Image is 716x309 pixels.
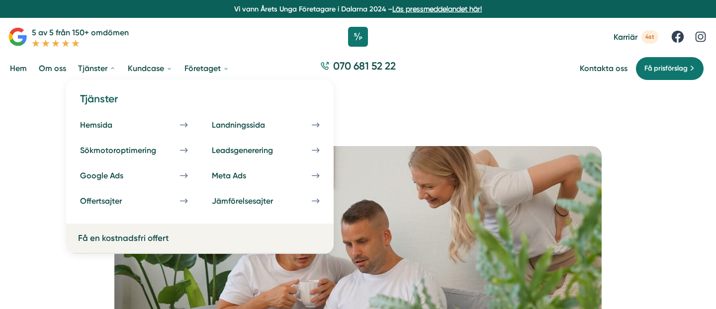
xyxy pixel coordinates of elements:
p: Vi vann Årets Unga Företagare i Dalarna 2024 – [4,4,712,14]
a: Hem [8,56,29,81]
a: Jämförelsesajter [206,190,326,212]
h1: Om oss [179,97,537,129]
a: Meta Ads [206,165,326,186]
div: Sökmotoroptimering [80,146,180,155]
span: 070 681 52 22 [333,59,396,73]
span: 4st [641,30,658,44]
div: Google Ads [80,171,147,180]
a: Leadsgenerering [206,140,326,161]
div: Landningssida [212,120,289,130]
p: 5 av 5 från 150+ omdömen [32,26,129,39]
div: Leadsgenerering [212,146,297,155]
a: Om oss [37,56,68,81]
a: Offertsajter [74,190,194,212]
a: Landningssida [206,114,326,136]
div: Hemsida [80,120,136,130]
div: Offertsajter [80,196,146,206]
div: Jämförelsesajter [212,196,297,206]
a: Google Ads [74,165,194,186]
a: Läs pressmeddelandet här! [392,5,482,13]
a: Hemsida [74,114,194,136]
a: Företaget [182,56,231,81]
a: Tjänster [76,56,118,81]
h4: Tjänster [74,91,326,114]
a: Sökmotoroptimering [74,140,194,161]
a: Kundcase [126,56,175,81]
span: Karriär [614,32,637,42]
span: Få prisförslag [644,63,688,74]
a: Karriär 4st [614,30,658,44]
a: Få prisförslag [635,57,704,80]
div: Meta Ads [212,171,270,180]
a: Kontakta oss [580,64,627,73]
a: 070 681 52 22 [316,59,400,78]
a: Få en kostnadsfri offert [78,233,169,243]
